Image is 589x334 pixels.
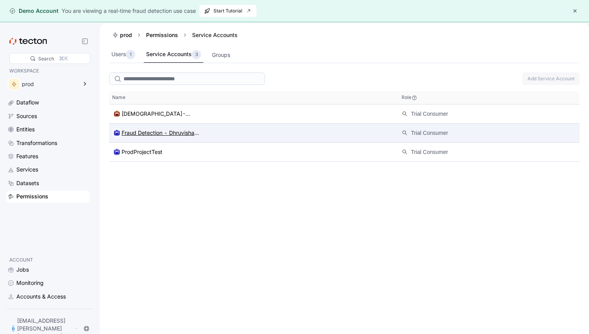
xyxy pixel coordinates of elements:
button: Add Service Account [522,72,580,85]
span: Name [112,94,125,101]
a: Services [6,164,90,175]
a: Entities [6,124,90,135]
a: Fraud Detection - Dhruvisha Test API [112,128,190,138]
span: Trial Consumer [411,147,448,157]
div: Entities [16,125,35,134]
div: Service Accounts [146,50,201,59]
a: Permissions [6,191,90,202]
p: WORKSPACE [9,67,86,75]
button: Trial Consumer [402,127,448,139]
span: Role [402,94,418,101]
div: Jobs [16,265,29,274]
div: [DEMOGRAPHIC_DATA]-Testing [122,109,190,118]
p: 1 [130,51,132,58]
a: Datasets [6,177,90,189]
a: Sources [6,110,90,122]
p: ACCOUNT [9,256,86,264]
button: Trial Consumer [402,108,448,120]
img: Info [411,95,418,101]
p: 3 [195,51,198,58]
a: Monitoring [6,277,90,289]
a: prod [112,31,132,39]
a: Transformations [6,137,90,149]
button: Trial Consumer [402,146,448,158]
a: Features [6,150,90,162]
a: Permissions [146,32,178,38]
div: D [11,324,16,333]
div: You are viewing a real-time fraud detection use case [62,7,196,15]
span: Add Service Account [527,73,575,85]
div: Accounts & Access [16,292,66,301]
div: prod [22,81,77,87]
div: ProdProjectTest [122,147,162,157]
div: prod [120,31,132,39]
div: Monitoring [16,279,44,287]
div: Sources [16,112,37,120]
div: Features [16,152,38,161]
div: Datasets [16,179,39,187]
div: Fraud Detection - Dhruvisha Test API [122,128,199,138]
div: Demo Account [9,7,58,15]
a: Jobs [6,264,90,276]
div: Search [38,55,54,62]
div: Groups [212,51,230,59]
div: ⌘K [59,54,68,63]
span: Trial Consumer [411,128,448,138]
div: Transformations [16,139,57,147]
a: Dataflow [6,97,90,108]
div: Permissions [16,192,48,201]
div: Dataflow [16,98,39,107]
div: Search⌘K [9,53,90,64]
div: Services [16,165,38,174]
div: Role [402,94,411,101]
button: Start Tutorial [199,5,257,17]
a: [DEMOGRAPHIC_DATA]-Testing [112,109,190,118]
a: Accounts & Access [6,291,90,302]
span: Trial Consumer [411,109,448,118]
a: ProdProjectTest [112,147,162,157]
div: Users [111,50,135,59]
div: Service Accounts [189,31,241,39]
span: Start Tutorial [204,5,252,17]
